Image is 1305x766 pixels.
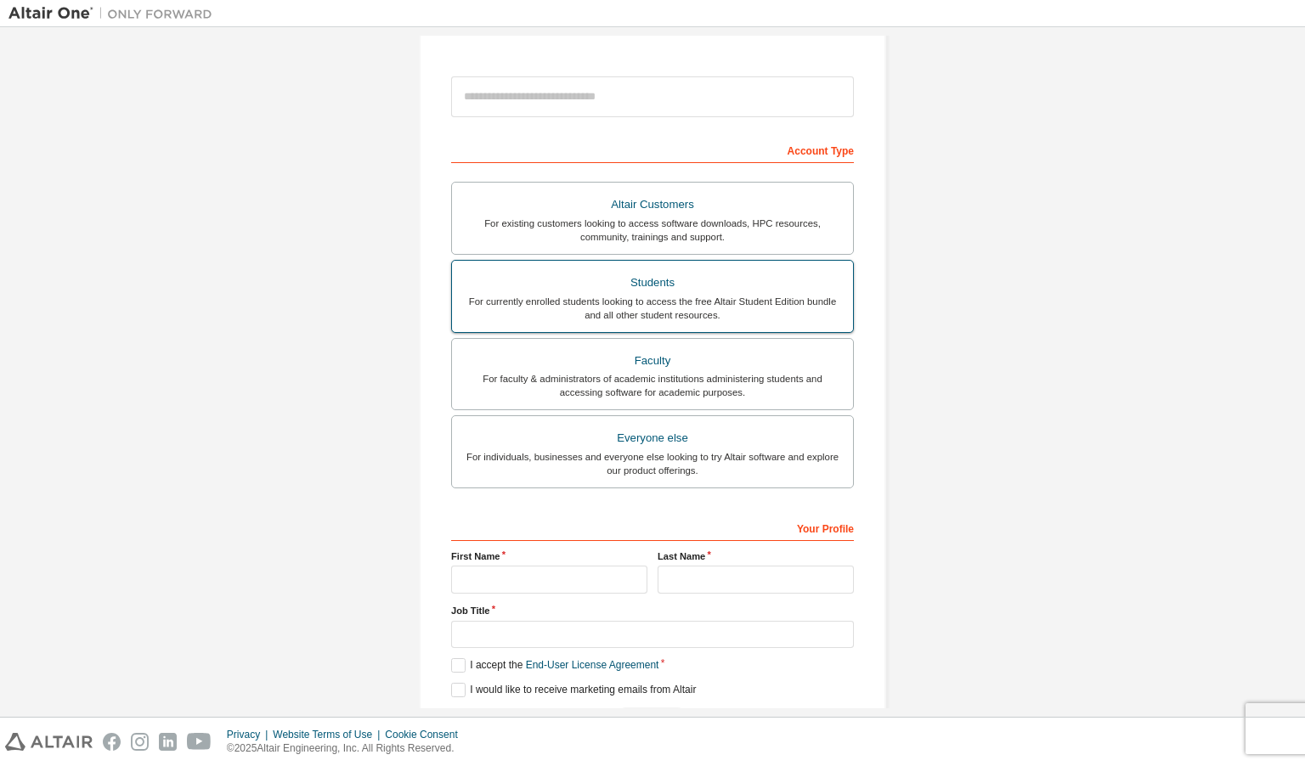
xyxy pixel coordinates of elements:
div: Account Type [451,136,854,163]
img: linkedin.svg [159,733,177,751]
div: For existing customers looking to access software downloads, HPC resources, community, trainings ... [462,217,843,244]
label: Job Title [451,604,854,617]
img: altair_logo.svg [5,733,93,751]
label: I accept the [451,658,658,673]
div: Faculty [462,349,843,373]
label: Last Name [658,549,854,563]
div: Altair Customers [462,193,843,217]
div: Privacy [227,728,273,741]
img: Altair One [8,5,221,22]
div: For currently enrolled students looking to access the free Altair Student Edition bundle and all ... [462,295,843,322]
div: For individuals, businesses and everyone else looking to try Altair software and explore our prod... [462,450,843,477]
div: Your Profile [451,514,854,541]
img: facebook.svg [103,733,121,751]
div: Everyone else [462,426,843,450]
label: First Name [451,549,647,563]
a: End-User License Agreement [526,659,659,671]
div: Read and acccept EULA to continue [451,707,854,733]
label: I would like to receive marketing emails from Altair [451,683,696,697]
div: Website Terms of Use [273,728,385,741]
img: instagram.svg [131,733,149,751]
div: Cookie Consent [385,728,467,741]
img: youtube.svg [187,733,212,751]
p: © 2025 Altair Engineering, Inc. All Rights Reserved. [227,741,468,756]
div: Students [462,271,843,295]
div: For faculty & administrators of academic institutions administering students and accessing softwa... [462,372,843,399]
